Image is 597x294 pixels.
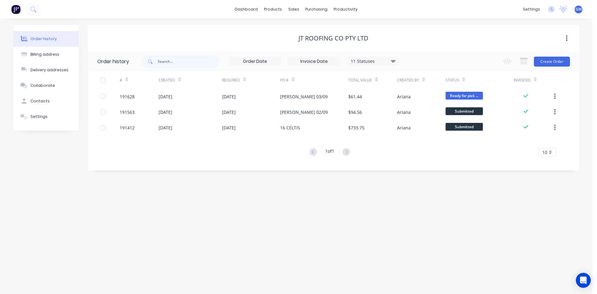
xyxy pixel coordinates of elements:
[13,78,79,93] button: Collaborate
[514,72,553,89] div: Invoiced
[285,5,302,14] div: sales
[120,72,159,89] div: #
[397,93,411,100] div: Ariana
[120,124,135,131] div: 191412
[288,57,340,66] input: Invoice Date
[331,5,361,14] div: productivity
[348,124,364,131] div: $733.75
[446,123,483,131] span: Submitted
[30,83,55,88] div: Collaborate
[534,57,570,67] button: Create Order
[542,149,547,156] span: 10
[446,77,459,83] div: Status
[120,93,135,100] div: 191628
[280,124,300,131] div: 16 CELTIS
[446,72,514,89] div: Status
[30,98,50,104] div: Contacts
[397,124,411,131] div: Ariana
[280,77,289,83] div: PO #
[13,62,79,78] button: Delivery addresses
[222,109,236,115] div: [DATE]
[397,77,419,83] div: Created By
[280,93,328,100] div: [PERSON_NAME] 03/09
[222,72,280,89] div: Required
[229,57,281,66] input: Order Date
[576,273,591,288] div: Open Intercom Messenger
[13,31,79,47] button: Order history
[120,109,135,115] div: 191563
[158,55,219,68] input: Search...
[446,107,483,115] span: Submitted
[348,72,397,89] div: Total Value
[348,109,362,115] div: $94.56
[13,47,79,62] button: Billing address
[347,58,399,65] div: 11 Statuses
[159,109,172,115] div: [DATE]
[13,93,79,109] button: Contacts
[280,72,348,89] div: PO #
[159,93,172,100] div: [DATE]
[397,109,411,115] div: Ariana
[120,77,122,83] div: #
[159,124,172,131] div: [DATE]
[222,93,236,100] div: [DATE]
[232,5,261,14] a: dashboard
[325,148,334,157] div: 1 of 1
[30,52,59,57] div: Billing address
[97,58,129,65] div: Order history
[11,5,21,14] img: Factory
[302,5,331,14] div: purchasing
[446,92,483,100] span: Ready for pick ...
[159,72,222,89] div: Created
[30,114,48,119] div: Settings
[397,72,446,89] div: Created By
[576,7,582,12] span: GW
[222,124,236,131] div: [DATE]
[520,5,543,14] div: settings
[298,35,368,42] div: JT ROOFING CO PTY LTD
[348,93,362,100] div: $61.44
[159,77,175,83] div: Created
[30,67,68,73] div: Delivery addresses
[280,109,328,115] div: [PERSON_NAME] 02/09
[13,109,79,124] button: Settings
[348,77,372,83] div: Total Value
[30,36,57,42] div: Order history
[261,5,285,14] div: products
[222,77,240,83] div: Required
[514,77,531,83] div: Invoiced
